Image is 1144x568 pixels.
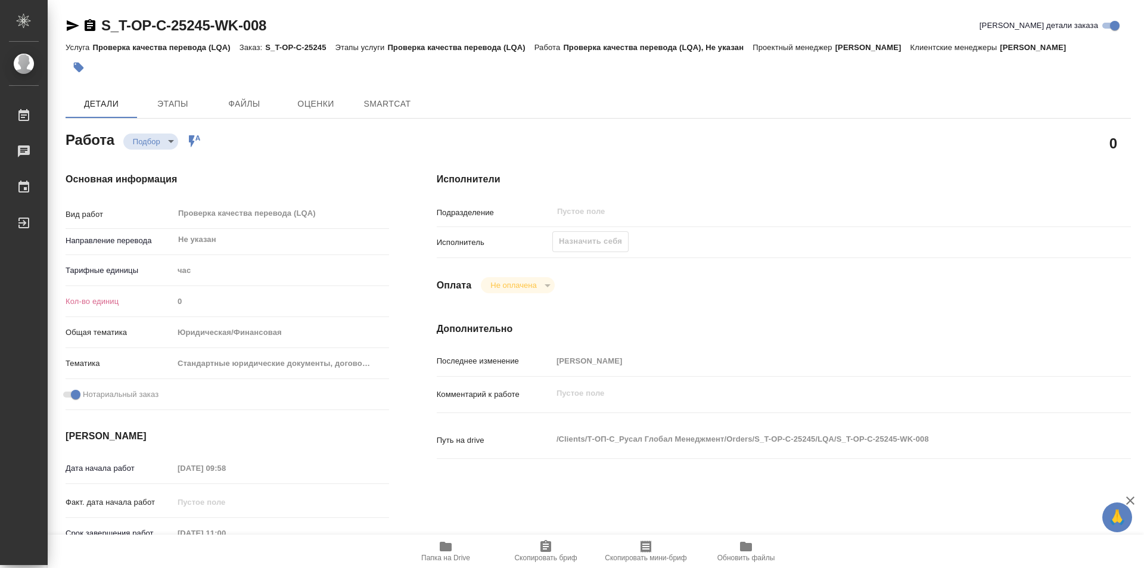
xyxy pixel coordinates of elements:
button: Обновить файлы [696,535,796,568]
textarea: /Clients/Т-ОП-С_Русал Глобал Менеджмент/Orders/S_T-OP-C-25245/LQA/S_T-OP-C-25245-WK-008 [552,429,1073,449]
span: Нотариальный заказ [83,389,158,401]
p: Комментарий к работе [437,389,552,401]
h4: Оплата [437,278,472,293]
input: Пустое поле [556,204,1045,219]
button: Скопировать ссылку [83,18,97,33]
button: Скопировать ссылку для ЯМессенджера [66,18,80,33]
input: Пустое поле [552,352,1073,370]
span: Этапы [144,97,201,111]
span: SmartCat [359,97,416,111]
span: Папка на Drive [421,554,470,562]
p: Кол-во единиц [66,296,173,308]
p: Общая тематика [66,327,173,339]
button: Добавить тэг [66,54,92,80]
p: Срок завершения работ [66,527,173,539]
p: [PERSON_NAME] [835,43,910,52]
span: Скопировать мини-бриф [605,554,686,562]
span: Обновить файлы [717,554,775,562]
p: [PERSON_NAME] [1000,43,1075,52]
input: Пустое поле [173,524,278,542]
p: Направление перевода [66,235,173,247]
p: Тарифные единицы [66,265,173,277]
div: час [173,260,389,281]
h4: Основная информация [66,172,389,187]
button: Скопировать мини-бриф [596,535,696,568]
p: Дата начала работ [66,463,173,474]
div: Подбор [123,134,178,150]
p: Проверка качества перевода (LQA), Не указан [563,43,753,52]
span: Детали [73,97,130,111]
p: Вид работ [66,209,173,221]
input: Пустое поле [173,460,278,477]
h2: Работа [66,128,114,150]
p: Исполнитель [437,237,552,249]
button: Скопировать бриф [496,535,596,568]
span: Файлы [216,97,273,111]
button: 🙏 [1102,502,1132,532]
input: Пустое поле [173,493,278,511]
span: Оценки [287,97,344,111]
h4: Дополнительно [437,322,1131,336]
p: Услуга [66,43,92,52]
p: Тематика [66,358,173,370]
span: Скопировать бриф [514,554,577,562]
button: Папка на Drive [396,535,496,568]
p: Последнее изменение [437,355,552,367]
h4: [PERSON_NAME] [66,429,389,443]
p: Подразделение [437,207,552,219]
button: Подбор [129,136,164,147]
p: S_T-OP-C-25245 [265,43,335,52]
p: Этапы услуги [335,43,388,52]
button: Не оплачена [487,280,540,290]
p: Проверка качества перевода (LQA) [387,43,534,52]
div: Подбор [481,277,554,293]
p: Факт. дата начала работ [66,496,173,508]
p: Работа [534,43,564,52]
p: Клиентские менеджеры [910,43,1000,52]
span: 🙏 [1107,505,1127,530]
a: S_T-OP-C-25245-WK-008 [101,17,266,33]
p: Заказ: [240,43,265,52]
h4: Исполнители [437,172,1131,187]
p: Проверка качества перевода (LQA) [92,43,239,52]
div: Стандартные юридические документы, договоры, уставы [173,353,389,374]
p: Проектный менеджер [753,43,835,52]
span: [PERSON_NAME] детали заказа [980,20,1098,32]
h2: 0 [1109,133,1117,153]
div: Юридическая/Финансовая [173,322,389,343]
input: Пустое поле [173,293,389,310]
p: Путь на drive [437,434,552,446]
